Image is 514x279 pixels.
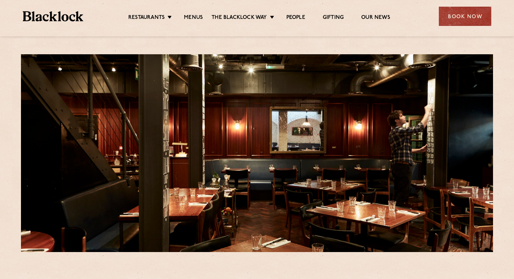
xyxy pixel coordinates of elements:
[212,14,267,22] a: The Blacklock Way
[23,11,83,21] img: BL_Textured_Logo-footer-cropped.svg
[361,14,390,22] a: Our News
[439,7,491,26] div: Book Now
[184,14,203,22] a: Menus
[323,14,344,22] a: Gifting
[128,14,165,22] a: Restaurants
[286,14,305,22] a: People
